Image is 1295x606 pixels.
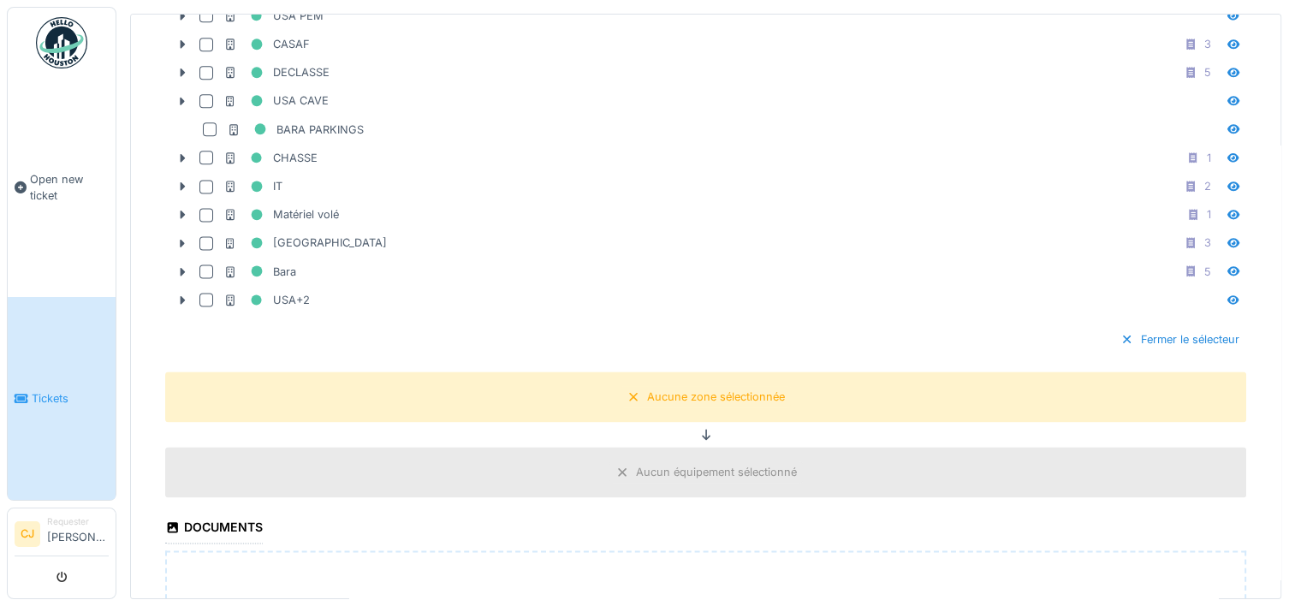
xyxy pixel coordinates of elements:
div: Bara [223,261,296,282]
div: IT [223,175,282,197]
div: 1 [1207,206,1211,223]
div: USA+2 [223,289,310,311]
div: DECLASSE [223,62,330,83]
a: Open new ticket [8,78,116,297]
div: [GEOGRAPHIC_DATA] [223,232,387,253]
img: Badge_color-CXgf-gQk.svg [36,17,87,68]
a: CJ Requester[PERSON_NAME] [15,515,109,556]
div: Aucune zone sélectionnée [647,389,785,405]
div: BARA PARKINGS [227,119,364,140]
li: [PERSON_NAME] [47,515,109,552]
div: USA PEM [223,5,324,27]
div: 3 [1204,36,1211,52]
div: Requester [47,515,109,528]
div: 2 [1204,178,1211,194]
div: 5 [1204,64,1211,80]
span: Open new ticket [30,171,109,204]
div: 3 [1204,235,1211,251]
div: 1 [1207,150,1211,166]
div: Aucun équipement sélectionné [636,464,797,480]
div: Fermer le sélecteur [1114,328,1246,351]
div: Matériel volé [223,204,339,225]
div: USA CAVE [223,90,329,111]
div: 5 [1204,264,1211,280]
span: Tickets [32,390,109,407]
li: CJ [15,521,40,547]
a: Tickets [8,297,116,500]
div: CHASSE [223,147,318,169]
div: Documents [165,514,263,544]
div: CASAF [223,33,310,55]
